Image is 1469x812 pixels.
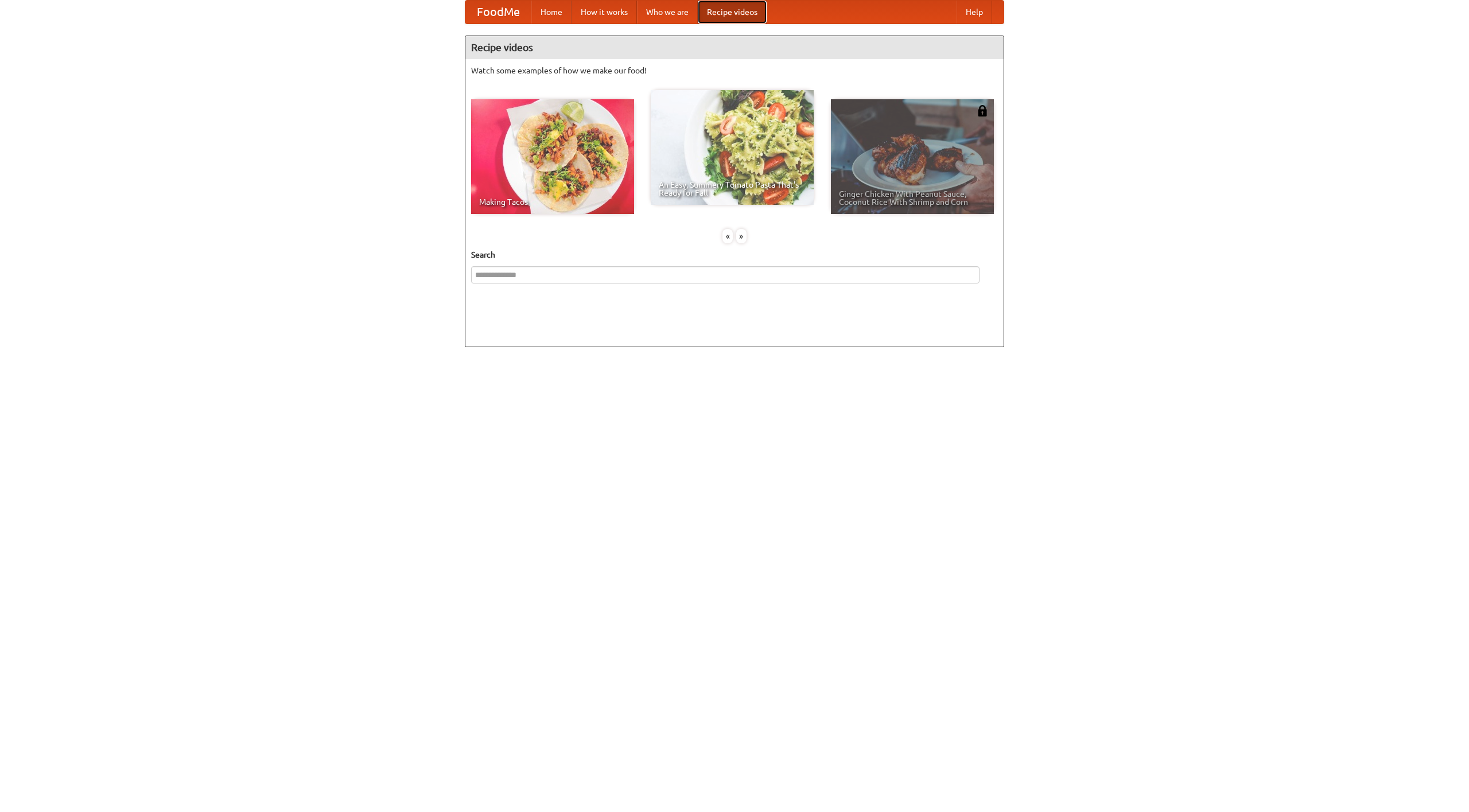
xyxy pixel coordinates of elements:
span: Making Tacos [479,198,626,206]
h5: Search [471,249,998,261]
a: FoodMe [465,1,531,24]
a: Recipe videos [698,1,767,24]
img: 483408.png [977,105,988,116]
span: An Easy, Summery Tomato Pasta That's Ready for Fall [659,181,806,197]
h4: Recipe videos [465,36,1004,59]
a: Who we are [637,1,698,24]
div: « [722,229,733,243]
a: Home [531,1,572,24]
a: Making Tacos [471,99,634,214]
div: » [736,229,747,243]
p: Watch some examples of how we make our food! [471,65,998,76]
a: An Easy, Summery Tomato Pasta That's Ready for Fall [651,90,814,205]
a: How it works [572,1,637,24]
a: Help [957,1,992,24]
